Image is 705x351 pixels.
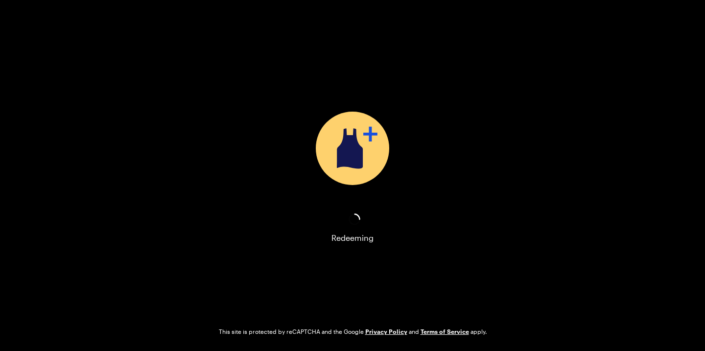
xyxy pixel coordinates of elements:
[365,327,407,335] a: Google Privacy Policy
[421,327,469,335] a: Google Terms of Service
[319,16,387,24] img: tastemade
[219,328,487,335] div: This site is protected by reCAPTCHA and the Google and apply.
[319,16,387,27] a: Go to Tastemade Homepage
[331,232,374,244] span: Redeeming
